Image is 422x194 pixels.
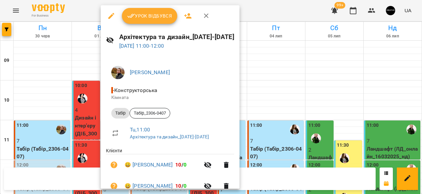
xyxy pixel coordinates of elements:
p: Кімната [111,94,229,101]
div: Табір_2306-0407 [130,108,170,119]
a: [DATE] 11:00-12:00 [119,43,164,49]
img: 7c98405f564dafde3fa0111b0c389be0.jpg [111,66,125,79]
h6: Архітектура та дизайн_[DATE]-[DATE] [119,32,234,42]
button: Візит ще не сплачено. Додати оплату? [106,178,122,194]
span: 10 [175,162,181,168]
button: Урок відбувся [122,8,178,24]
span: 10 [175,183,181,189]
span: 0 [184,162,186,168]
span: - Конструкторська [111,87,159,93]
a: [PERSON_NAME] [130,69,170,75]
b: / [175,183,186,189]
span: Табір_2306-0407 [130,110,170,116]
span: Урок відбувся [127,12,172,20]
button: Візит ще не сплачено. Додати оплату? [106,157,122,173]
span: 0 [184,183,186,189]
a: 😀 [PERSON_NAME] [125,182,173,190]
a: 😀 [PERSON_NAME] [125,161,173,169]
b: / [175,162,186,168]
a: Tu , 11:00 [130,126,150,133]
span: Табір [111,110,130,116]
a: Архітектура та дизайн_[DATE]-[DATE] [130,134,209,139]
